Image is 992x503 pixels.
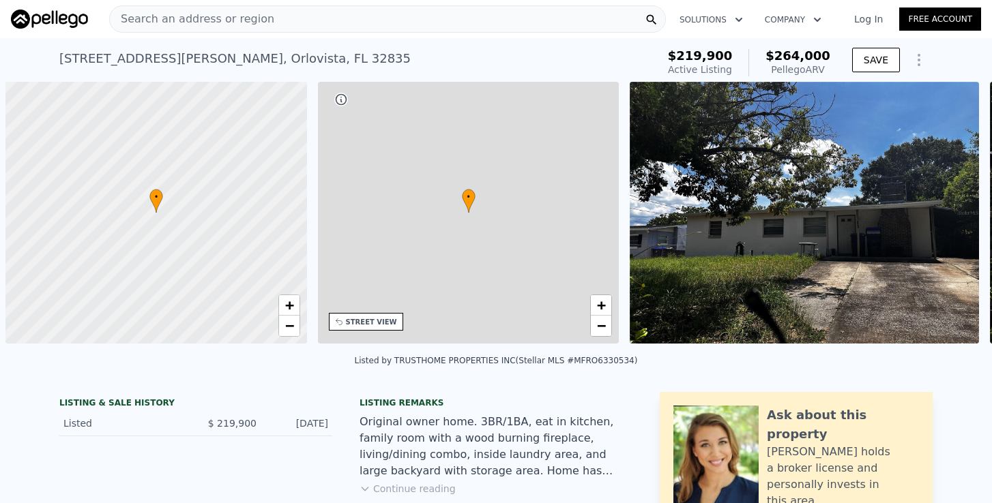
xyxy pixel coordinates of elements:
button: Continue reading [360,482,456,496]
div: LISTING & SALE HISTORY [59,397,332,411]
button: Solutions [669,7,754,32]
a: Zoom out [591,316,611,336]
div: • [149,189,163,213]
div: [STREET_ADDRESS][PERSON_NAME] , Orlovista , FL 32835 [59,49,411,68]
div: [DATE] [267,416,328,430]
a: Free Account [899,7,981,31]
span: Search an address or region [110,11,274,27]
div: • [462,189,476,213]
div: Original owner home. 3BR/1BA, eat in kitchen, family room with a wood burning fireplace, living/d... [360,414,632,479]
span: • [462,191,476,203]
span: − [285,317,293,334]
div: Listed [63,416,185,430]
span: Active Listing [668,64,732,75]
span: • [149,191,163,203]
a: Log In [838,12,899,26]
a: Zoom in [591,295,611,316]
div: Ask about this property [767,406,919,444]
span: $264,000 [765,48,830,63]
a: Zoom out [279,316,300,336]
button: Show Options [905,46,933,74]
span: − [597,317,606,334]
button: SAVE [852,48,900,72]
div: Listed by TRUSTHOME PROPERTIES INC (Stellar MLS #MFRO6330534) [355,356,638,365]
a: Zoom in [279,295,300,316]
span: + [597,296,606,314]
img: Pellego [11,10,88,29]
img: Sale: 167266221 Parcel: 47369102 [630,82,979,344]
div: STREET VIEW [346,317,397,327]
button: Company [754,7,832,32]
span: + [285,296,293,314]
div: Pellego ARV [765,63,830,76]
span: $ 219,900 [208,418,257,429]
span: $219,900 [668,48,733,63]
div: Listing remarks [360,397,632,408]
